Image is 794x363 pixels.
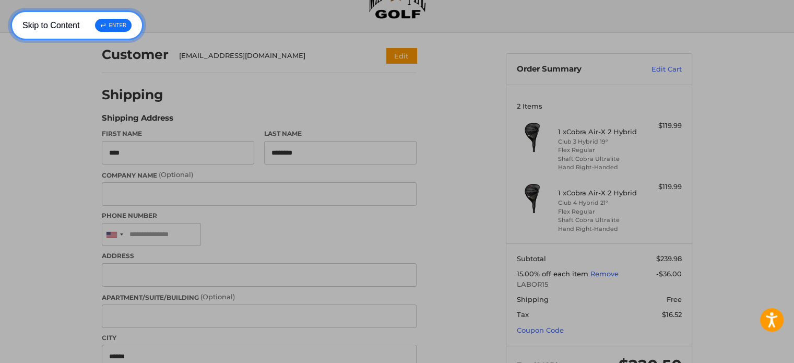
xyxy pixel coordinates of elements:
small: (Optional) [159,170,193,179]
span: Shipping [517,295,549,303]
a: Edit Cart [629,64,682,75]
legend: Shipping Address [102,112,173,129]
label: Address [102,251,417,261]
a: Coupon Code [517,326,564,334]
li: Shaft Cobra Ultralite [558,155,638,163]
li: Hand Right-Handed [558,225,638,233]
li: Hand Right-Handed [558,163,638,172]
a: Remove [590,270,619,278]
span: Tax [517,310,529,319]
span: -$36.00 [656,270,682,278]
span: LABOR15 [517,279,682,290]
div: [EMAIL_ADDRESS][DOMAIN_NAME] [179,51,366,61]
iframe: Google Customer Reviews [708,335,794,363]
span: $239.98 [656,254,682,263]
button: Edit [386,48,417,63]
h4: 1 x Cobra Air-X 2 Hybrid [558,189,638,197]
label: Last Name [264,129,417,138]
div: $119.99 [641,182,682,192]
label: Apartment/Suite/Building [102,292,417,302]
span: Free [667,295,682,303]
h3: Order Summary [517,64,629,75]
small: (Optional) [200,292,235,301]
li: Club 4 Hybrid 21° [558,198,638,207]
span: Subtotal [517,254,546,263]
h2: Shipping [102,87,163,103]
li: Club 3 Hybrid 19° [558,137,638,146]
li: Flex Regular [558,207,638,216]
span: 15.00% off each item [517,270,590,278]
span: $16.52 [662,310,682,319]
label: City [102,333,417,343]
li: Flex Regular [558,146,638,155]
div: $119.99 [641,121,682,131]
h2: Customer [102,46,169,63]
label: First Name [102,129,254,138]
h3: 2 Items [517,102,682,110]
li: Shaft Cobra Ultralite [558,216,638,225]
h4: 1 x Cobra Air-X 2 Hybrid [558,127,638,136]
label: Company Name [102,170,417,180]
label: Phone Number [102,211,417,220]
div: United States: +1 [102,224,126,246]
